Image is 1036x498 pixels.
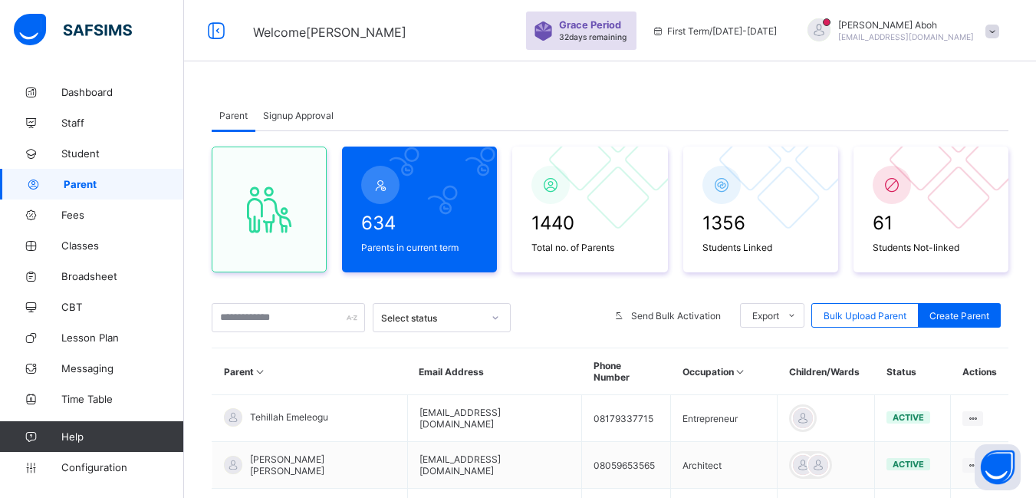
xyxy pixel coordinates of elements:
span: Time Table [61,393,184,405]
span: Grace Period [559,19,621,31]
span: Classes [61,239,184,252]
span: Students Linked [702,242,819,253]
span: session/term information [652,25,777,37]
span: Configuration [61,461,183,473]
span: Welcome [PERSON_NAME] [253,25,406,40]
span: 1440 [531,212,648,234]
span: Help [61,430,183,443]
span: Create Parent [929,310,989,322]
span: Signup Approval [263,110,334,121]
span: Staff [61,117,184,129]
i: Sort in Ascending Order [254,366,267,378]
span: Broadsheet [61,270,184,282]
span: 32 days remaining [559,32,627,41]
td: 08179337715 [582,395,671,442]
span: Parent [219,110,248,121]
img: safsims [14,14,132,46]
span: [PERSON_NAME] Aboh [838,19,974,31]
th: Email Address [407,348,581,395]
span: CBT [61,301,184,313]
th: Status [875,348,951,395]
th: Actions [951,348,1008,395]
span: Fees [61,209,184,221]
div: Select status [381,312,482,324]
div: DennisAboh [792,18,1007,44]
td: [EMAIL_ADDRESS][DOMAIN_NAME] [407,395,581,442]
span: Student [61,147,184,160]
button: Open asap [975,444,1021,490]
img: sticker-purple.71386a28dfed39d6af7621340158ba97.svg [534,21,553,41]
td: [EMAIL_ADDRESS][DOMAIN_NAME] [407,442,581,489]
td: 08059653565 [582,442,671,489]
td: Entrepreneur [671,395,778,442]
span: Export [752,310,779,322]
span: [EMAIL_ADDRESS][DOMAIN_NAME] [838,32,974,41]
th: Phone Number [582,348,671,395]
td: Architect [671,442,778,489]
span: 61 [873,212,989,234]
span: 634 [361,212,478,234]
span: Dashboard [61,86,184,98]
span: Total no. of Parents [531,242,648,253]
span: Send Bulk Activation [631,310,721,322]
th: Children/Wards [778,348,875,395]
span: Students Not-linked [873,242,989,253]
span: [PERSON_NAME] [PERSON_NAME] [250,453,396,477]
th: Occupation [671,348,778,395]
span: Messaging [61,362,184,374]
span: active [893,459,924,470]
span: 1356 [702,212,819,234]
span: Tehillah Emeleogu [250,411,328,423]
span: active [893,412,924,423]
span: Parent [64,178,184,190]
span: Lesson Plan [61,331,184,344]
th: Parent [212,348,408,395]
i: Sort in Ascending Order [734,366,747,378]
span: Bulk Upload Parent [824,310,906,322]
span: Parents in current term [361,242,478,253]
